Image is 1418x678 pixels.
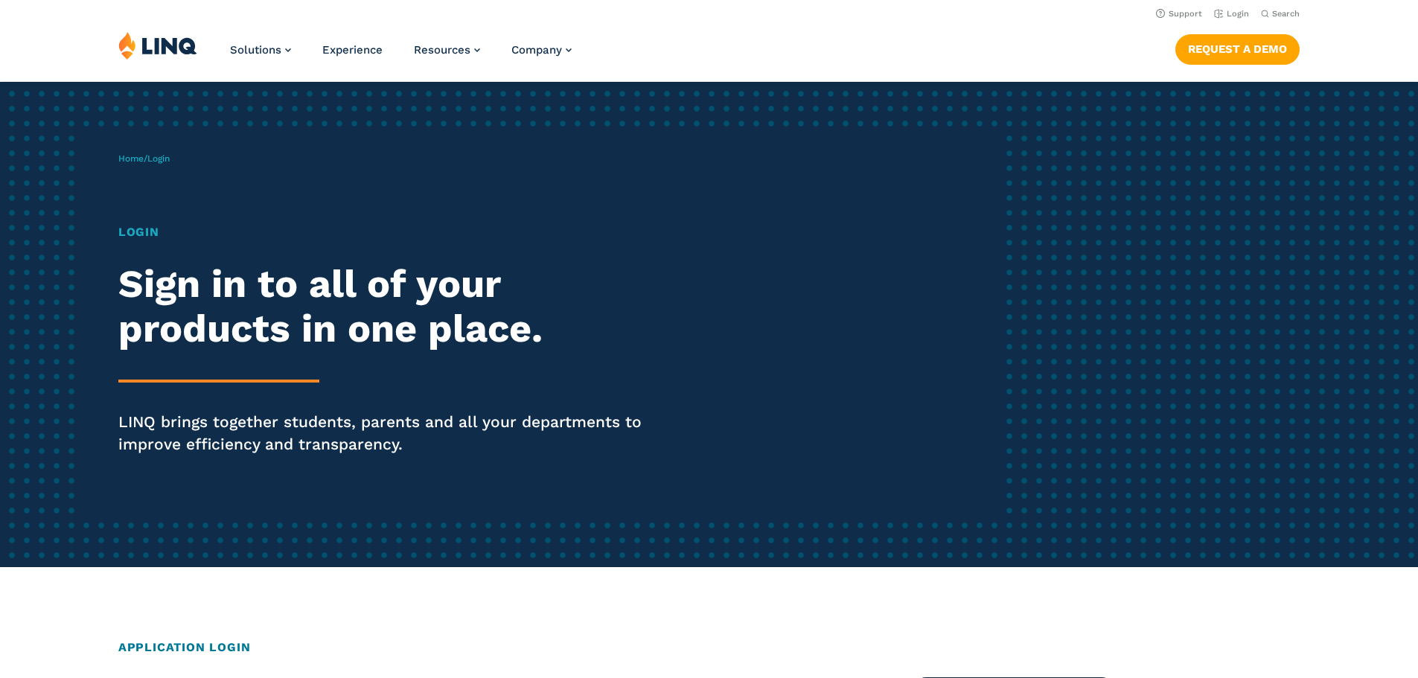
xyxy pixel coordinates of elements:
[118,223,665,241] h1: Login
[118,31,197,60] img: LINQ | K‑12 Software
[118,153,144,164] a: Home
[322,43,383,57] a: Experience
[414,43,470,57] span: Resources
[118,639,1300,656] h2: Application Login
[230,43,291,57] a: Solutions
[1175,31,1300,64] nav: Button Navigation
[147,153,170,164] span: Login
[1156,9,1202,19] a: Support
[1272,9,1300,19] span: Search
[511,43,572,57] a: Company
[118,262,665,351] h2: Sign in to all of your products in one place.
[230,31,572,80] nav: Primary Navigation
[118,153,170,164] span: /
[511,43,562,57] span: Company
[414,43,480,57] a: Resources
[1261,8,1300,19] button: Open Search Bar
[118,411,665,455] p: LINQ brings together students, parents and all your departments to improve efficiency and transpa...
[1175,34,1300,64] a: Request a Demo
[230,43,281,57] span: Solutions
[1214,9,1249,19] a: Login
